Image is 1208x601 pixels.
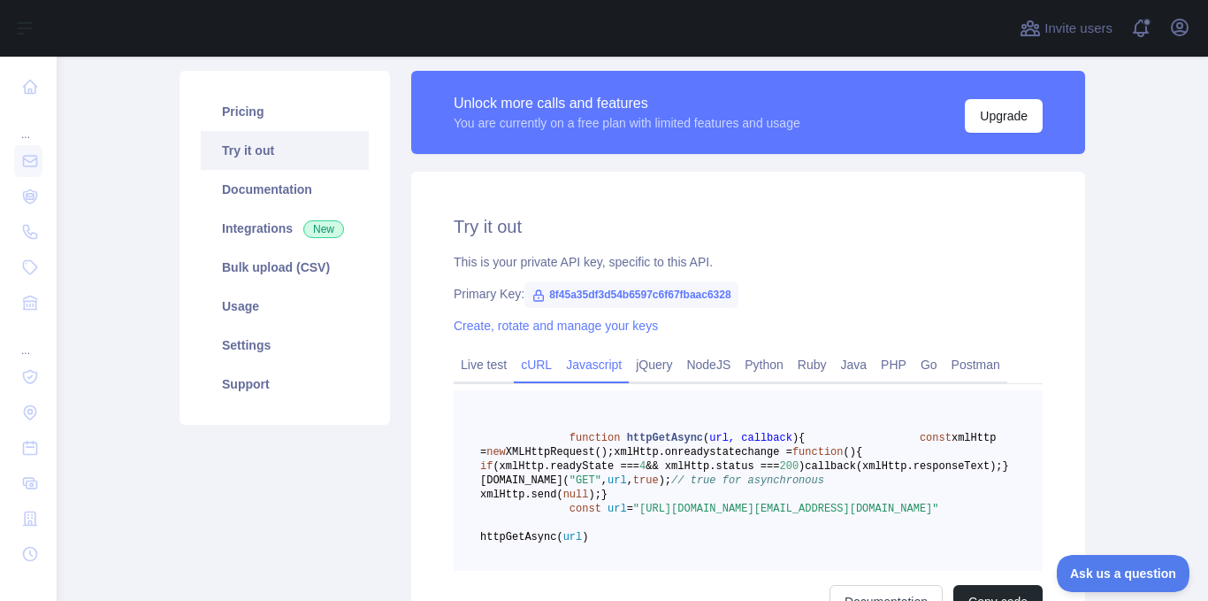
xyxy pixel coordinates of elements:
[14,322,42,358] div: ...
[633,503,939,515] span: "[URL][DOMAIN_NAME][EMAIL_ADDRESS][DOMAIN_NAME]"
[834,351,875,379] a: Java
[454,351,514,379] a: Live test
[856,446,862,458] span: {
[480,460,493,473] span: if
[639,460,646,473] span: 4
[506,446,614,458] span: XMLHttpRequest();
[454,114,800,132] div: You are currently on a free plan with limited features and usage
[201,287,369,326] a: Usage
[582,531,588,543] span: )
[570,503,601,515] span: const
[480,489,563,501] span: xmlHttp.send(
[874,351,914,379] a: PHP
[201,365,369,404] a: Support
[563,489,589,501] span: null
[514,351,559,379] a: cURL
[799,432,805,444] span: {
[454,93,800,114] div: Unlock more calls and features
[454,319,658,333] a: Create, rotate and manage your keys
[201,131,369,170] a: Try it out
[1016,14,1116,42] button: Invite users
[843,446,849,458] span: (
[679,351,738,379] a: NodeJS
[792,446,844,458] span: function
[486,446,506,458] span: new
[588,489,600,501] span: );
[914,351,944,379] a: Go
[965,99,1043,133] button: Upgrade
[201,170,369,209] a: Documentation
[671,474,824,487] span: // true for asynchronous
[799,460,805,473] span: )
[201,326,369,365] a: Settings
[850,446,856,458] span: )
[454,253,1043,271] div: This is your private API key, specific to this API.
[791,351,834,379] a: Ruby
[303,220,344,238] span: New
[493,460,639,473] span: (xmlHttp.readyState ===
[627,474,633,487] span: ,
[201,209,369,248] a: Integrations New
[703,432,709,444] span: (
[601,474,608,487] span: ,
[608,474,627,487] span: url
[601,489,608,501] span: }
[524,281,738,308] span: 8f45a35df3d54b6597c6f67fbaac6328
[570,474,601,487] span: "GET"
[559,351,629,379] a: Javascript
[1057,555,1190,592] iframe: Toggle Customer Support
[627,503,633,515] span: =
[920,432,952,444] span: const
[1044,19,1112,39] span: Invite users
[944,351,1007,379] a: Postman
[633,474,659,487] span: true
[646,460,779,473] span: && xmlHttp.status ===
[201,248,369,287] a: Bulk upload (CSV)
[805,460,1002,473] span: callback(xmlHttp.responseText);
[792,432,799,444] span: )
[614,446,792,458] span: xmlHttp.onreadystatechange =
[627,432,703,444] span: httpGetAsync
[480,474,570,487] span: [DOMAIN_NAME](
[201,92,369,131] a: Pricing
[1003,460,1009,473] span: }
[608,503,627,515] span: url
[480,531,563,543] span: httpGetAsync(
[659,474,671,487] span: );
[563,531,583,543] span: url
[14,106,42,142] div: ...
[779,460,799,473] span: 200
[570,432,621,444] span: function
[738,351,791,379] a: Python
[454,214,1043,239] h2: Try it out
[709,432,792,444] span: url, callback
[454,285,1043,303] div: Primary Key:
[629,351,679,379] a: jQuery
